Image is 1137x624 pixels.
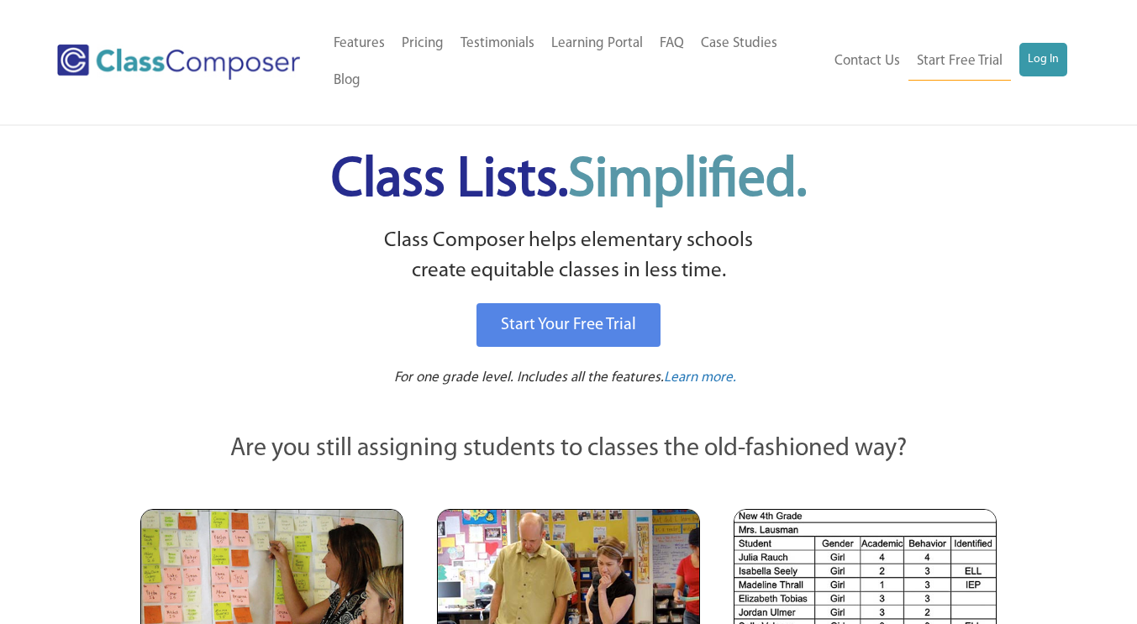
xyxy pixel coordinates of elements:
a: Case Studies [692,25,786,62]
a: Features [325,25,393,62]
a: Pricing [393,25,452,62]
a: Testimonials [452,25,543,62]
a: Start Your Free Trial [476,303,661,347]
nav: Header Menu [824,43,1067,81]
a: Log In [1019,43,1067,76]
nav: Header Menu [325,25,824,99]
span: Class Lists. [331,154,807,208]
a: Blog [325,62,369,99]
a: FAQ [651,25,692,62]
a: Start Free Trial [908,43,1011,81]
p: Class Composer helps elementary schools create equitable classes in less time. [138,226,1000,287]
a: Learning Portal [543,25,651,62]
span: Start Your Free Trial [501,317,636,333]
span: For one grade level. Includes all the features. [394,370,664,385]
a: Learn more. [664,368,736,389]
img: Class Composer [57,45,300,80]
a: Contact Us [826,43,908,80]
span: Learn more. [664,370,736,385]
span: Simplified. [568,154,807,208]
p: Are you still assigning students to classes the old-fashioned way? [140,431,998,468]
